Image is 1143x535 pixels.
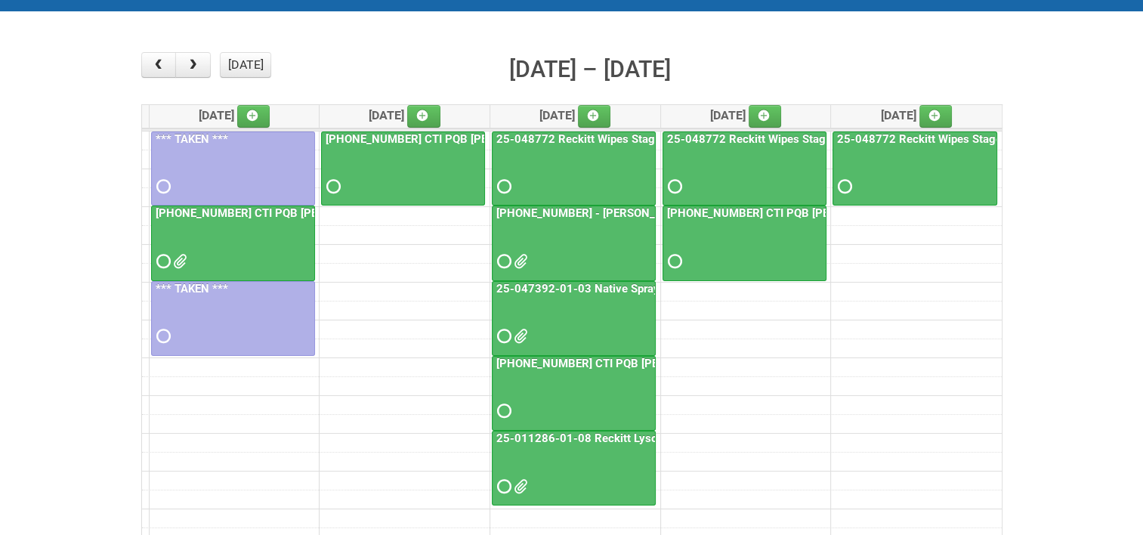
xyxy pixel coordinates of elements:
a: 25-048772 Reckitt Wipes Stage 4 - blinding/labeling day [834,132,1131,146]
a: 25-048772 Reckitt Wipes Stage 4 - blinding/labeling day [833,131,997,206]
a: [PHONE_NUMBER] CTI PQB [PERSON_NAME] Real US - blinding day [664,206,1017,220]
a: [PHONE_NUMBER] CTI PQB [PERSON_NAME] Real US - blinding day [321,131,485,206]
a: 25-011286-01-08 Reckitt Lysol Laundry Scented [492,431,656,506]
span: Requested [668,256,678,267]
span: 25-047392-01-03 JNF.DOC 25-047392-01-03 - MDN.xlsx [514,331,524,342]
a: Add an event [578,105,611,128]
a: 25-047392-01-03 Native Spray Rapid Response [493,282,747,295]
a: Add an event [237,105,270,128]
span: Requested [156,256,167,267]
span: Requested [497,481,508,492]
a: Add an event [407,105,440,128]
span: Requested [838,181,848,192]
a: [PHONE_NUMBER] CTI PQB [PERSON_NAME] Real US - blinding day [323,132,675,146]
span: [DATE] [199,108,270,122]
span: [DATE] [369,108,440,122]
span: Requested [497,331,508,342]
a: [PHONE_NUMBER] - [PERSON_NAME] UFC CUT US [492,206,656,280]
span: Requested [156,331,167,342]
a: [PHONE_NUMBER] CTI PQB [PERSON_NAME] Real US - blinding day [151,206,315,280]
a: 25-048772 Reckitt Wipes Stage 4 - blinding/labeling day [493,132,790,146]
a: Add an event [749,105,782,128]
a: 25-047392-01-03 Native Spray Rapid Response [492,281,656,356]
a: Add an event [919,105,953,128]
span: Requested [497,406,508,416]
span: Requested [668,181,678,192]
span: Front Label KRAFT batch 2 (02.26.26) - code AZ05 use 2nd.docx Front Label KRAFT batch 2 (02.26.26... [173,256,184,267]
a: [PHONE_NUMBER] CTI PQB [PERSON_NAME] Real US - blinding day [493,357,846,370]
span: [DATE] [539,108,611,122]
span: Requested [497,181,508,192]
h2: [DATE] – [DATE] [509,52,671,87]
span: Requested [497,256,508,267]
a: [PHONE_NUMBER] CTI PQB [PERSON_NAME] Real US - blinding day [663,206,826,280]
a: 25-048772 Reckitt Wipes Stage 4 - blinding/labeling day [663,131,826,206]
a: 25-048772 Reckitt Wipes Stage 4 - blinding/labeling day [492,131,656,206]
span: [DATE] [881,108,953,122]
a: [PHONE_NUMBER] CTI PQB [PERSON_NAME] Real US - blinding day [153,206,505,220]
button: [DATE] [220,52,271,78]
span: Requested [326,181,337,192]
a: [PHONE_NUMBER] - [PERSON_NAME] UFC CUT US [493,206,759,220]
span: 25-061653-01 Kiehl's UFC InnoCPT Mailing Letter-V1.pdf LPF.xlsx JNF.DOC MDN (2).xlsx MDN.xlsx [514,256,524,267]
span: [DATE] [710,108,782,122]
span: 25-011286-01 - LPF.xlsx GDC627.pdf GDL835.pdf GLS386.pdf GSL592.pdf GSN713.pdf GSV438.pdf 25-0112... [514,481,524,492]
a: 25-048772 Reckitt Wipes Stage 4 - blinding/labeling day [664,132,961,146]
span: Requested [156,181,167,192]
a: [PHONE_NUMBER] CTI PQB [PERSON_NAME] Real US - blinding day [492,356,656,431]
a: 25-011286-01-08 Reckitt Lysol Laundry Scented [493,431,750,445]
